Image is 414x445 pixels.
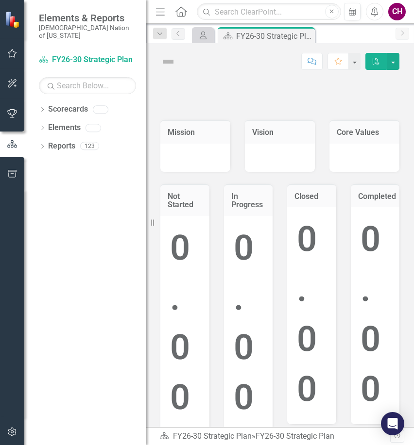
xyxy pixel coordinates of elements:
[234,223,263,423] div: 0.00
[231,192,266,209] h3: In Progress
[80,142,99,150] div: 123
[39,77,136,94] input: Search Below...
[252,128,308,137] h3: Vision
[39,54,136,66] a: FY26-30 Strategic Plan
[48,141,75,152] a: Reports
[160,54,176,69] img: Not Defined
[173,431,252,441] a: FY26-30 Strategic Plan
[381,412,404,435] div: Open Intercom Messenger
[39,24,136,40] small: [DEMOGRAPHIC_DATA] Nation of [US_STATE]
[170,223,200,423] div: 0.00
[361,214,390,414] div: 0.00
[197,3,341,20] input: Search ClearPoint...
[159,431,390,442] div: »
[294,192,329,201] h3: Closed
[388,3,406,20] button: CH
[358,192,396,201] h3: Completed
[236,30,312,42] div: FY26-30 Strategic Plan
[48,104,88,115] a: Scorecards
[168,128,223,137] h3: Mission
[48,122,81,133] a: Elements
[256,431,334,441] div: FY26-30 Strategic Plan
[168,192,202,209] h3: Not Started
[337,128,392,137] h3: Core Values
[5,11,22,28] img: ClearPoint Strategy
[297,214,327,414] div: 0.00
[39,12,136,24] span: Elements & Reports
